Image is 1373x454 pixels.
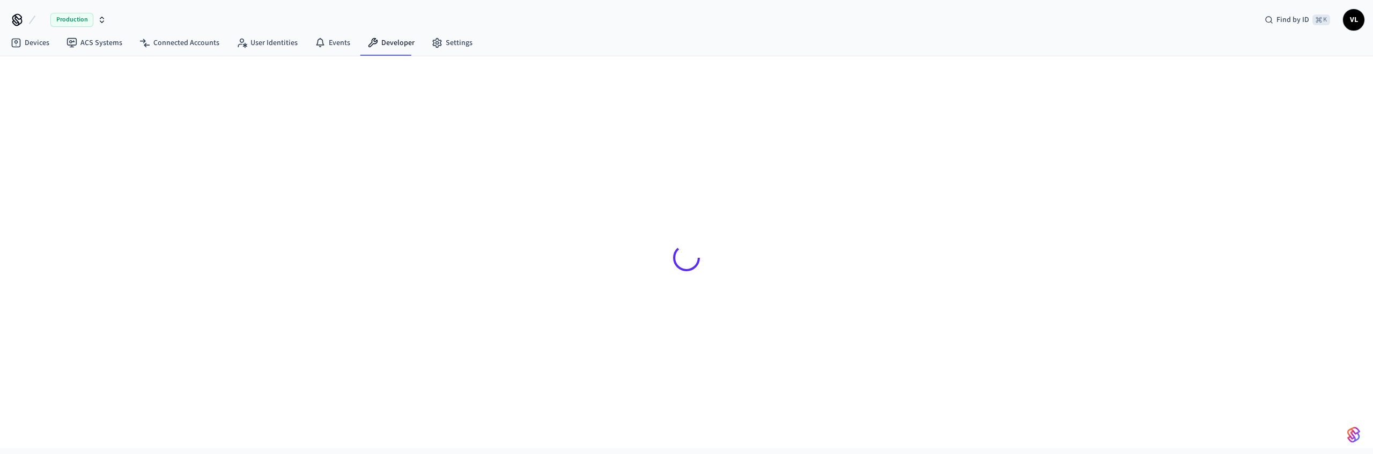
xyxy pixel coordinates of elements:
a: Developer [359,33,423,53]
a: User Identities [228,33,306,53]
a: Devices [2,33,58,53]
img: SeamLogoGradient.69752ec5.svg [1347,426,1360,443]
span: ⌘ K [1312,14,1330,25]
a: Events [306,33,359,53]
a: ACS Systems [58,33,131,53]
a: Connected Accounts [131,33,228,53]
span: VL [1344,10,1363,29]
span: Production [50,13,93,27]
a: Settings [423,33,481,53]
button: VL [1343,9,1364,31]
span: Find by ID [1276,14,1309,25]
div: Find by ID⌘ K [1256,10,1339,29]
